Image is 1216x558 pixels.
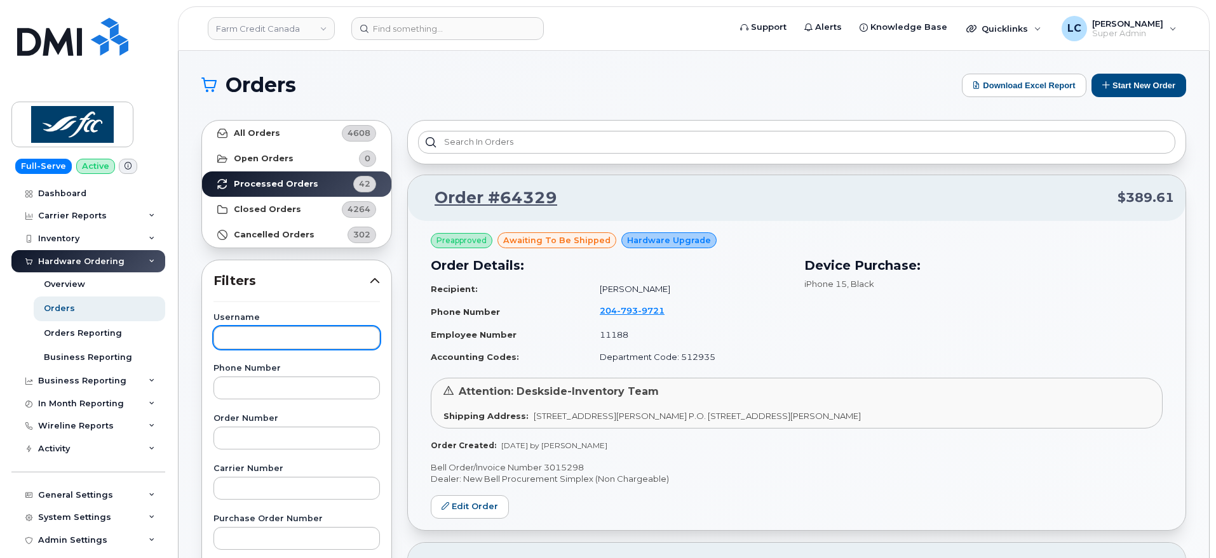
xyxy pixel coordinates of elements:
span: 0 [365,152,370,164]
label: Phone Number [213,364,380,373]
strong: All Orders [234,128,280,138]
span: , Black [847,279,874,289]
span: 4608 [348,127,370,139]
span: 302 [353,229,370,241]
td: Department Code: 512935 [588,346,789,368]
p: Bell Order/Invoice Number 3015298 [431,462,1163,474]
span: Orders [226,76,296,95]
input: Search in orders [418,131,1175,154]
iframe: Messenger Launcher [1161,503,1206,548]
a: 2047939721 [600,305,680,316]
strong: Phone Number [431,307,500,317]
button: Download Excel Report [962,74,1086,97]
a: Processed Orders42 [202,171,391,197]
a: Cancelled Orders302 [202,222,391,248]
span: awaiting to be shipped [503,234,611,246]
span: 42 [359,178,370,190]
strong: Cancelled Orders [234,230,314,240]
span: $389.61 [1118,189,1174,207]
a: All Orders4608 [202,121,391,146]
td: [PERSON_NAME] [588,278,789,300]
span: 4264 [348,203,370,215]
a: Order #64329 [419,187,557,209]
span: 793 [617,305,638,316]
strong: Shipping Address: [443,411,529,421]
strong: Recipient: [431,284,478,294]
span: Attention: Deskside-Inventory Team [459,385,659,397]
span: Preapproved [436,235,487,246]
h3: Order Details: [431,256,789,275]
span: [STREET_ADDRESS][PERSON_NAME] P.O. [STREET_ADDRESS][PERSON_NAME] [534,411,861,421]
span: iPhone 15 [804,279,847,289]
a: Open Orders0 [202,146,391,171]
a: Closed Orders4264 [202,197,391,222]
label: Order Number [213,415,380,423]
label: Username [213,314,380,322]
p: Dealer: New Bell Procurement Simplex (Non Chargeable) [431,473,1163,485]
span: 204 [600,305,665,316]
span: Filters [213,272,370,290]
strong: Accounting Codes: [431,352,519,362]
strong: Employee Number [431,329,517,340]
strong: Open Orders [234,154,294,164]
label: Purchase Order Number [213,515,380,523]
span: [DATE] by [PERSON_NAME] [501,441,607,450]
strong: Order Created: [431,441,496,450]
span: Hardware Upgrade [627,234,711,246]
label: Carrier Number [213,465,380,473]
a: Edit Order [431,495,509,519]
span: 9721 [638,305,665,316]
strong: Closed Orders [234,204,301,215]
button: Start New Order [1091,74,1186,97]
h3: Device Purchase: [804,256,1163,275]
td: 11188 [588,324,789,346]
strong: Processed Orders [234,179,318,189]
